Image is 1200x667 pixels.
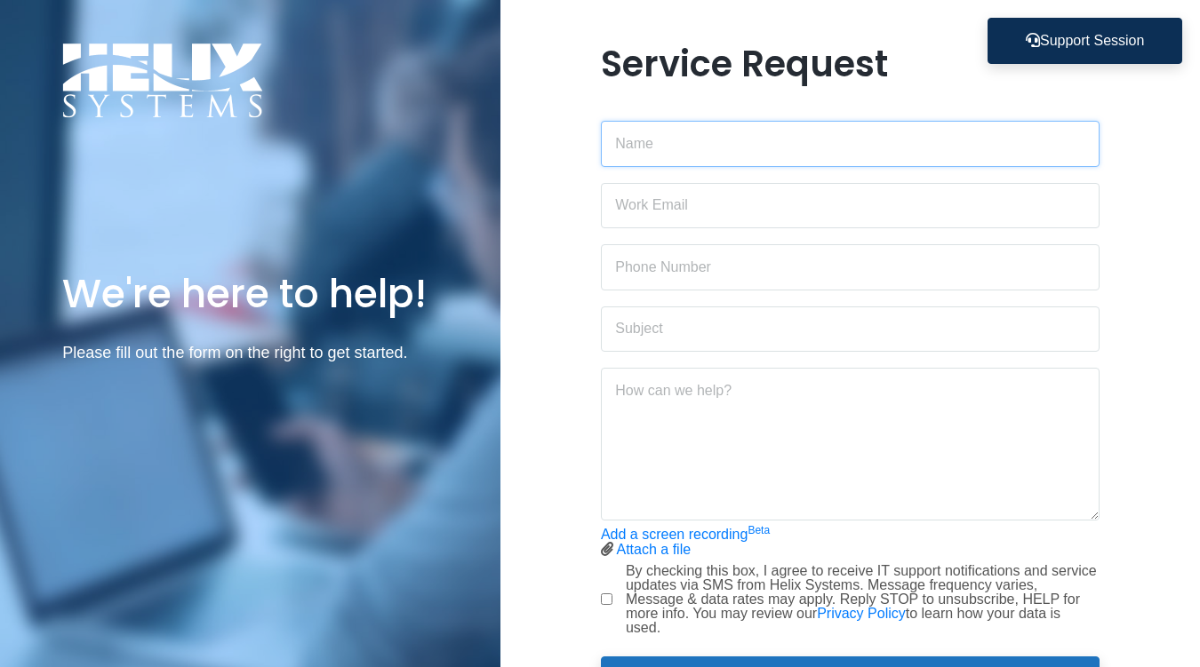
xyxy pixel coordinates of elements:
sup: Beta [748,524,770,536]
input: Work Email [601,183,1100,229]
input: Subject [601,306,1100,353]
img: Logo [62,43,263,118]
h1: We're here to help! [62,268,437,319]
label: By checking this box, I agree to receive IT support notifications and service updates via SMS fro... [626,564,1100,635]
h1: Service Request [601,43,1100,85]
button: Support Session [988,18,1182,64]
a: Attach a file [617,542,692,557]
a: Add a screen recordingBeta [601,527,770,542]
input: Name [601,121,1100,167]
p: Please fill out the form on the right to get started. [62,340,437,366]
input: Phone Number [601,244,1100,290]
a: Privacy Policy [817,606,906,621]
